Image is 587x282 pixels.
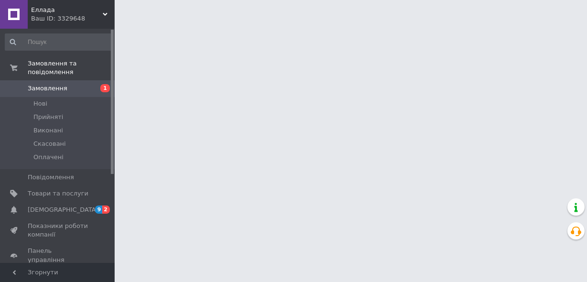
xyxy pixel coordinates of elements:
[28,247,88,264] span: Панель управління
[31,6,103,14] span: Еллада
[28,173,74,182] span: Повідомлення
[28,84,67,93] span: Замовлення
[33,153,64,162] span: Оплачені
[31,14,115,23] div: Ваш ID: 3329648
[28,59,115,76] span: Замовлення та повідомлення
[28,222,88,239] span: Показники роботи компанії
[28,206,98,214] span: [DEMOGRAPHIC_DATA]
[33,99,47,108] span: Нові
[95,206,103,214] span: 9
[5,33,113,51] input: Пошук
[33,140,66,148] span: Скасовані
[102,206,110,214] span: 2
[28,189,88,198] span: Товари та послуги
[33,126,63,135] span: Виконані
[100,84,110,92] span: 1
[33,113,63,121] span: Прийняті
